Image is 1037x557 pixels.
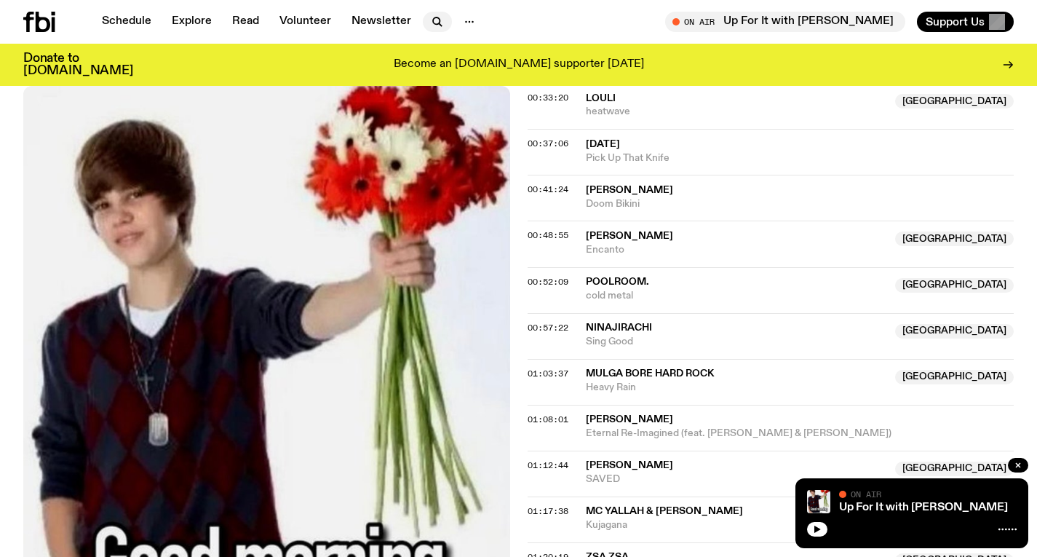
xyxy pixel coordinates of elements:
[895,94,1014,108] span: [GEOGRAPHIC_DATA]
[586,368,714,379] span: Mulga Bore Hard Rock
[665,12,905,32] button: On AirUp For It with [PERSON_NAME]
[586,460,673,470] span: [PERSON_NAME]
[586,506,743,516] span: MC Yallah & [PERSON_NAME]
[851,489,881,499] span: On Air
[586,151,1014,165] span: Pick Up That Knife
[528,229,568,241] span: 00:48:55
[394,58,644,71] p: Become an [DOMAIN_NAME] supporter [DATE]
[528,183,568,195] span: 00:41:24
[163,12,220,32] a: Explore
[586,289,887,303] span: cold metal
[895,462,1014,476] span: [GEOGRAPHIC_DATA]
[586,93,616,103] span: louli
[528,92,568,103] span: 00:33:20
[895,370,1014,384] span: [GEOGRAPHIC_DATA]
[895,278,1014,293] span: [GEOGRAPHIC_DATA]
[528,414,568,425] span: 01:08:01
[528,368,568,379] span: 01:03:37
[917,12,1014,32] button: Support Us
[586,231,673,241] span: [PERSON_NAME]
[586,518,1014,532] span: Kujagana
[586,473,887,486] span: SAVED
[586,414,673,424] span: [PERSON_NAME]
[93,12,160,32] a: Schedule
[528,505,568,517] span: 01:17:38
[895,232,1014,246] span: [GEOGRAPHIC_DATA]
[528,322,568,333] span: 00:57:22
[586,185,673,195] span: [PERSON_NAME]
[586,277,649,287] span: Poolroom.
[586,427,1014,441] span: Eternal Re-Imagined (feat. [PERSON_NAME] & [PERSON_NAME])
[586,335,887,349] span: Sing Good
[586,323,652,333] span: Ninajirachi
[223,12,268,32] a: Read
[895,324,1014,339] span: [GEOGRAPHIC_DATA]
[586,197,1014,211] span: Doom Bikini
[926,15,985,28] span: Support Us
[586,381,887,395] span: Heavy Rain
[586,243,887,257] span: Encanto
[586,105,887,119] span: heatwave
[528,276,568,288] span: 00:52:09
[343,12,420,32] a: Newsletter
[271,12,340,32] a: Volunteer
[839,502,1008,513] a: Up For It with [PERSON_NAME]
[586,139,620,149] span: [DATE]
[23,52,133,77] h3: Donate to [DOMAIN_NAME]
[528,138,568,149] span: 00:37:06
[528,459,568,471] span: 01:12:44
